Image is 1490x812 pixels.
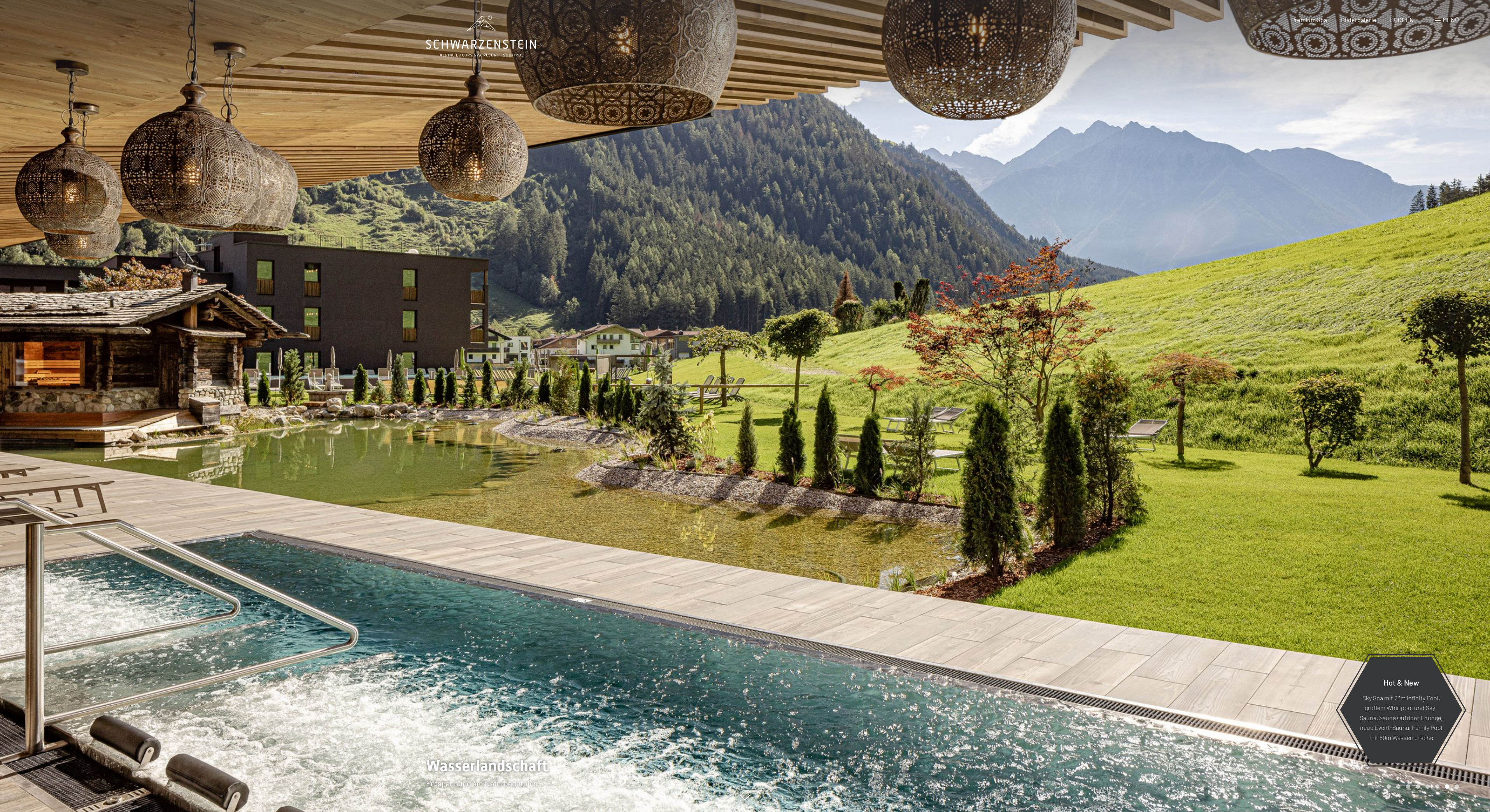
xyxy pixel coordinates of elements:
[1443,16,1459,23] span: Menü
[1339,656,1463,763] a: Hot & New Sky Spa mit 23m Infinity Pool, großem Whirlpool und Sky-Sauna, Sauna Outdoor Lounge, ne...
[1387,784,1391,789] div: Carousel Page 1
[1341,16,1376,23] a: Bildergalerie
[1416,784,1420,789] div: Carousel Page 4
[1435,784,1439,789] div: Carousel Page 6
[1390,16,1414,23] a: BUCHEN
[1445,784,1449,789] div: Carousel Page 7 (Current Slide)
[1383,677,1419,687] span: Hot & New
[1396,784,1401,789] div: Carousel Page 2
[1406,784,1410,789] div: Carousel Page 3
[1291,16,1327,23] a: Premium Spa
[1455,784,1459,789] div: Carousel Page 8
[1425,784,1430,789] div: Carousel Page 5
[1359,693,1443,742] p: Sky Spa mit 23m Infinity Pool, großem Whirlpool und Sky-Sauna, Sauna Outdoor Lounge, neue Event-S...
[1384,784,1459,789] div: Carousel Pagination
